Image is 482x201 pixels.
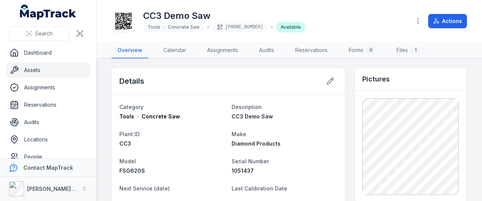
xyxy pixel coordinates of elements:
[212,22,268,32] div: [PHONE_NUMBER]
[232,140,281,147] span: Diamond Products
[411,46,420,55] div: 1
[119,104,143,110] span: Category
[6,132,90,147] a: Locations
[6,63,90,78] a: Assets
[6,97,90,112] a: Reservations
[143,10,305,22] h1: CC3 Demo Saw
[168,24,200,30] span: Concrete Saw
[119,140,131,147] span: CC3
[232,113,273,120] span: CC3 Demo Saw
[157,43,192,58] a: Calendar
[232,185,287,192] span: Last Calibration Date
[6,80,90,95] a: Assignments
[119,185,170,192] span: Next Service (date)
[253,43,280,58] a: Audits
[142,113,180,120] span: Concrete Saw
[119,167,145,174] span: FSG620S
[9,26,70,41] button: Search
[148,24,160,30] span: Tools
[232,167,254,174] span: 1051437
[119,76,144,86] h2: Details
[232,158,269,164] span: Serial Number
[289,43,334,58] a: Reservations
[23,164,73,171] strong: Contact MapTrack
[390,43,426,58] a: Files1
[428,14,467,28] button: Actions
[201,43,244,58] a: Assignments
[362,74,390,84] h3: Pictures
[27,186,89,192] strong: [PERSON_NAME] Group
[6,149,90,164] a: People
[119,113,134,120] span: Tools
[232,131,246,137] span: Make
[343,43,381,58] a: Forms0
[6,115,90,130] a: Audits
[35,30,53,37] span: Search
[366,46,375,55] div: 0
[20,5,76,20] a: MapTrack
[119,158,136,164] span: Model
[232,104,262,110] span: Description
[111,43,148,58] a: Overview
[6,45,90,60] a: Dashboard
[119,131,140,137] span: Plant ID
[276,22,305,32] div: Available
